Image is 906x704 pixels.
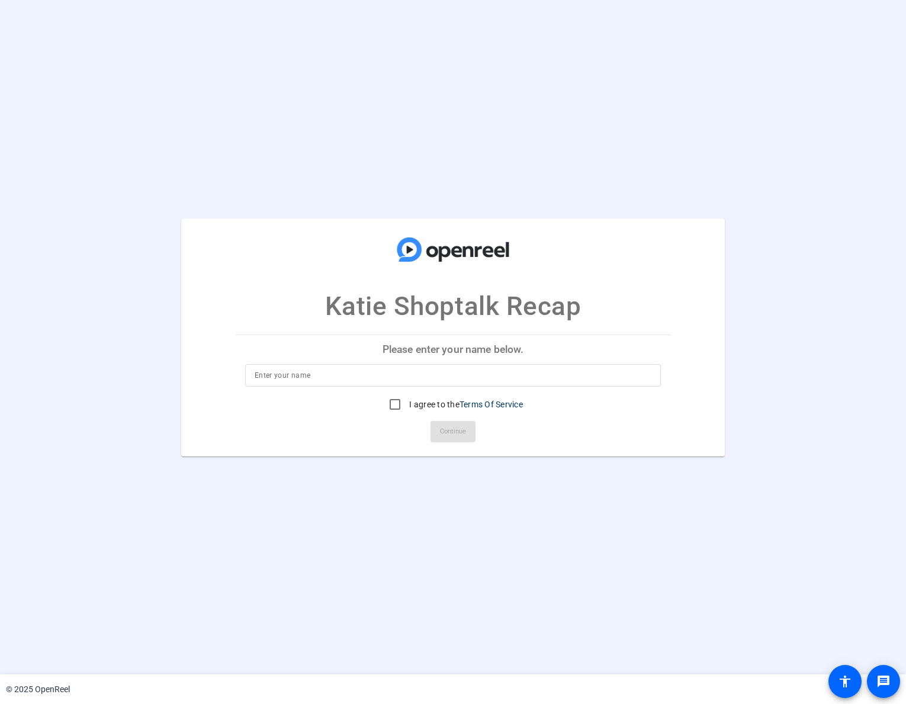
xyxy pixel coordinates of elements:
input: Enter your name [255,368,651,382]
mat-icon: accessibility [838,674,852,689]
mat-icon: message [876,674,891,689]
label: I agree to the [407,398,523,410]
div: © 2025 OpenReel [6,683,70,696]
a: Terms Of Service [460,400,523,409]
p: Katie Shoptalk Recap [325,287,581,326]
img: company-logo [394,230,512,269]
p: Please enter your name below. [236,335,670,364]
